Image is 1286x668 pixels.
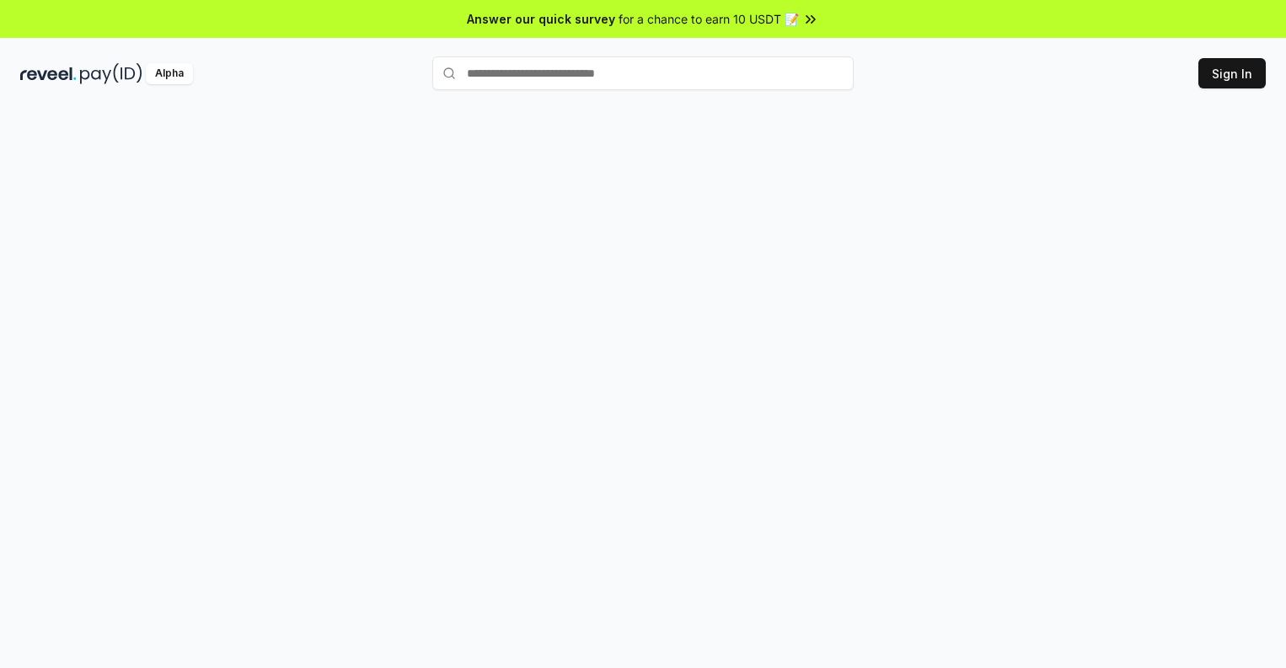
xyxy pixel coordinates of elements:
[619,10,799,28] span: for a chance to earn 10 USDT 📝
[80,63,142,84] img: pay_id
[1198,58,1266,88] button: Sign In
[146,63,193,84] div: Alpha
[20,63,77,84] img: reveel_dark
[467,10,615,28] span: Answer our quick survey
